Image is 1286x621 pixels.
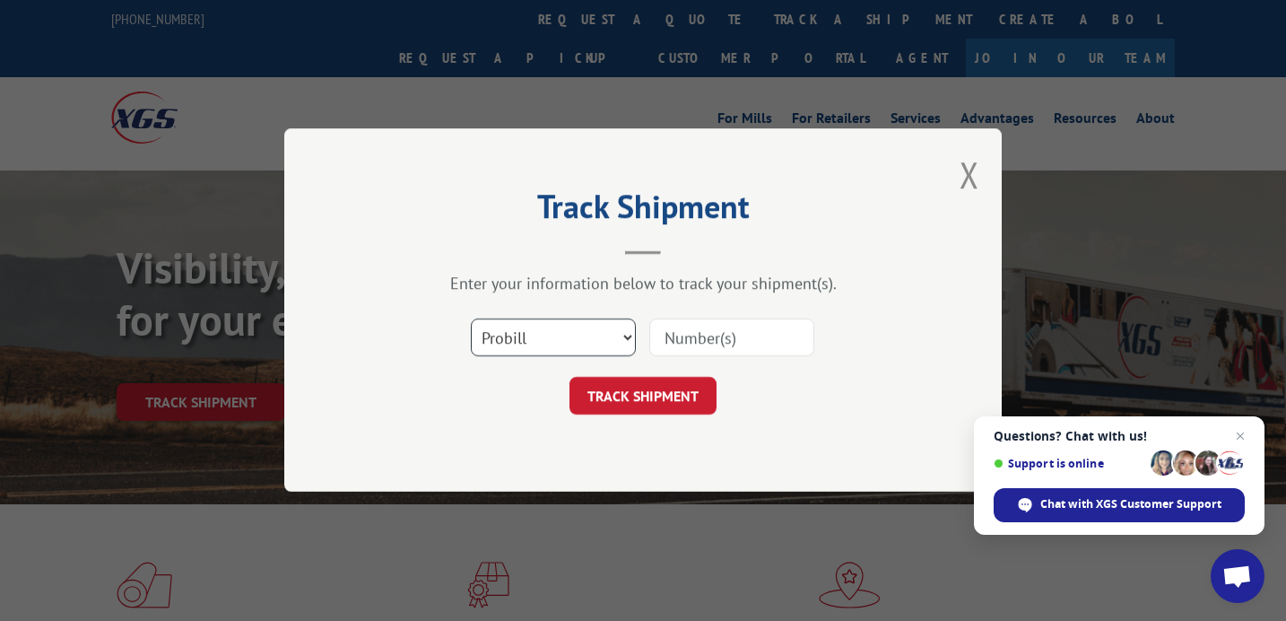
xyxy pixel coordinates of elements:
span: Chat with XGS Customer Support [1040,496,1221,512]
div: Open chat [1211,549,1264,603]
button: TRACK SHIPMENT [569,378,717,415]
span: Support is online [994,457,1144,470]
div: Chat with XGS Customer Support [994,488,1245,522]
button: Close modal [960,151,979,198]
span: Close chat [1230,425,1251,447]
h2: Track Shipment [374,194,912,228]
input: Number(s) [649,319,814,357]
div: Enter your information below to track your shipment(s). [374,274,912,294]
span: Questions? Chat with us! [994,429,1245,443]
